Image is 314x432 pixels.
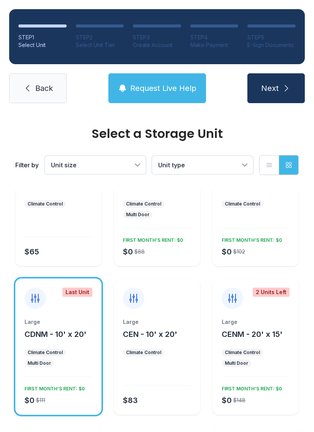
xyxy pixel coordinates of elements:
[222,395,232,406] div: $0
[15,128,299,140] div: Select a Storage Unit
[28,349,63,356] div: Climate Control
[222,246,232,257] div: $0
[225,349,260,356] div: Climate Control
[123,330,177,339] span: CEN - 10' x 20'
[225,360,248,366] div: Multi Door
[225,201,260,207] div: Climate Control
[28,201,63,207] div: Climate Control
[133,41,181,49] div: Create Account
[222,330,283,339] span: CENM - 20' x 15'
[233,248,245,256] div: $102
[18,34,67,41] div: STEP 1
[25,330,87,339] span: CDNM - 10' x 20'
[123,246,133,257] div: $0
[222,329,283,340] button: CENM - 20' x 15'
[25,318,92,326] div: Large
[233,396,245,404] div: $148
[247,41,296,49] div: E-Sign Documents
[219,234,282,243] div: FIRST MONTH’S RENT: $0
[247,34,296,41] div: STEP 5
[133,34,181,41] div: STEP 3
[76,34,124,41] div: STEP 2
[123,318,191,326] div: Large
[152,156,253,174] button: Unit type
[190,34,239,41] div: STEP 4
[18,41,67,49] div: Select Unit
[126,201,161,207] div: Climate Control
[130,83,196,94] span: Request Live Help
[62,288,92,297] div: Last Unit
[126,349,161,356] div: Climate Control
[190,41,239,49] div: Make Payment
[35,83,53,94] span: Back
[15,160,39,170] div: Filter by
[28,360,51,366] div: Multi Door
[158,161,185,169] span: Unit type
[134,248,145,256] div: $88
[253,288,289,297] div: 2 Units Left
[21,383,85,392] div: FIRST MONTH’S RENT: $0
[51,161,77,169] span: Unit size
[222,318,289,326] div: Large
[261,83,279,94] span: Next
[219,383,282,392] div: FIRST MONTH’S RENT: $0
[123,329,177,340] button: CEN - 10' x 20'
[25,395,34,406] div: $0
[76,41,124,49] div: Select Unit Tier
[120,234,183,243] div: FIRST MONTH’S RENT: $0
[45,156,146,174] button: Unit size
[36,396,45,404] div: $111
[123,395,138,406] div: $83
[25,246,39,257] div: $65
[25,329,87,340] button: CDNM - 10' x 20'
[126,212,149,218] div: Multi Door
